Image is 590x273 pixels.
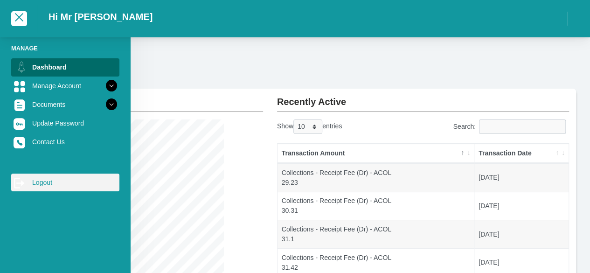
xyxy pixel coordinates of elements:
a: Contact Us [11,133,119,151]
a: Update Password [11,114,119,132]
td: Collections - Receipt Fee (Dr) - ACOL 29.23 [278,163,474,192]
input: Search: [479,119,566,134]
th: Transaction Amount: activate to sort column descending [278,144,474,163]
a: Dashboard [11,58,119,76]
label: Search: [453,119,569,134]
select: Showentries [293,119,322,134]
td: [DATE] [474,220,569,248]
h2: Hi Mr [PERSON_NAME] [49,11,153,22]
td: [DATE] [474,192,569,220]
a: Manage Account [11,77,119,95]
td: Collections - Receipt Fee (Dr) - ACOL 31.1 [278,220,474,248]
a: Documents [11,96,119,113]
td: [DATE] [474,163,569,192]
label: Show entries [277,119,342,134]
a: Logout [11,174,119,191]
li: Manage [11,44,119,53]
h2: Recently Active [277,89,569,107]
h2: Overview [58,89,263,107]
td: Collections - Receipt Fee (Dr) - ACOL 30.31 [278,192,474,220]
th: Transaction Date: activate to sort column ascending [474,144,569,163]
